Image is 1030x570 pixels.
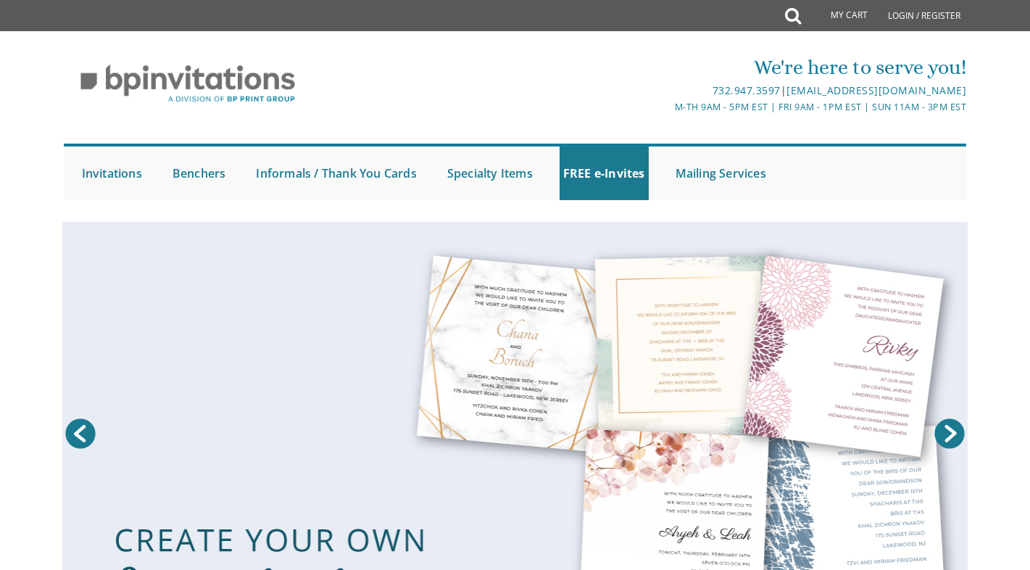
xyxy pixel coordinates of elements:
[931,416,968,452] a: Next
[365,53,967,82] div: We're here to serve you!
[444,146,536,200] a: Specialty Items
[560,146,649,200] a: FREE e-Invites
[672,146,770,200] a: Mailing Services
[365,82,967,99] div: |
[252,146,420,200] a: Informals / Thank You Cards
[78,146,146,200] a: Invitations
[169,146,230,200] a: Benchers
[713,83,781,97] a: 732.947.3597
[365,99,967,115] div: M-Th 9am - 5pm EST | Fri 9am - 1pm EST | Sun 11am - 3pm EST
[786,83,966,97] a: [EMAIL_ADDRESS][DOMAIN_NAME]
[64,54,312,114] img: BP Invitation Loft
[62,416,99,452] a: Prev
[800,1,878,30] a: My Cart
